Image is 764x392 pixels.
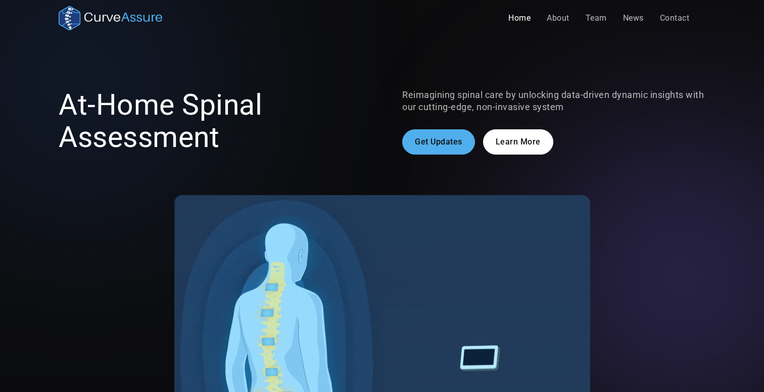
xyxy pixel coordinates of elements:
[402,89,705,113] p: Reimagining spinal care by unlocking data-driven dynamic insights with our cutting-edge, non-inva...
[483,129,553,155] a: Learn More
[615,8,652,28] a: News
[539,8,578,28] a: About
[652,8,698,28] a: Contact
[59,6,162,30] a: home
[578,8,615,28] a: Team
[500,8,539,28] a: Home
[59,89,362,154] h1: At-Home Spinal Assessment
[402,129,475,155] a: Get Updates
